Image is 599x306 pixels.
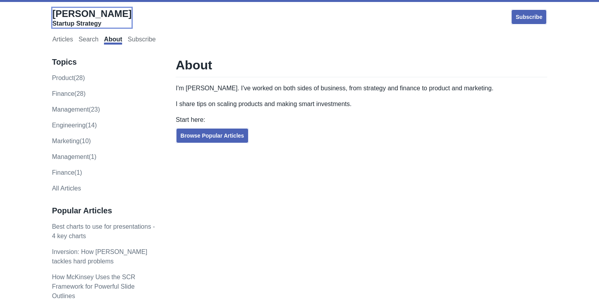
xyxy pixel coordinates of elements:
[176,99,547,109] p: I share tips on scaling products and making smart investments.
[52,8,132,28] a: [PERSON_NAME]Startup Strategy
[52,169,82,176] a: Finance(1)
[52,57,159,67] h3: Topics
[78,36,98,45] a: Search
[176,128,249,144] a: Browse Popular Articles
[52,36,73,45] a: Articles
[176,115,547,125] p: Start here:
[511,9,547,25] a: Subscribe
[104,36,122,45] a: About
[128,36,156,45] a: Subscribe
[176,57,547,77] h1: About
[52,185,81,192] a: All Articles
[52,138,91,144] a: marketing(10)
[52,248,147,265] a: Inversion: How [PERSON_NAME] tackles hard problems
[52,20,132,28] div: Startup Strategy
[52,106,100,113] a: management(23)
[52,75,85,81] a: product(28)
[52,206,159,216] h3: Popular Articles
[52,153,96,160] a: Management(1)
[52,122,97,129] a: engineering(14)
[52,274,135,299] a: How McKinsey Uses the SCR Framework for Powerful Slide Outlines
[176,84,547,93] p: I'm [PERSON_NAME]. I've worked on both sides of business, from strategy and finance to product an...
[52,8,132,19] span: [PERSON_NAME]
[52,223,155,239] a: Best charts to use for presentations - 4 key charts
[52,90,85,97] a: finance(28)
